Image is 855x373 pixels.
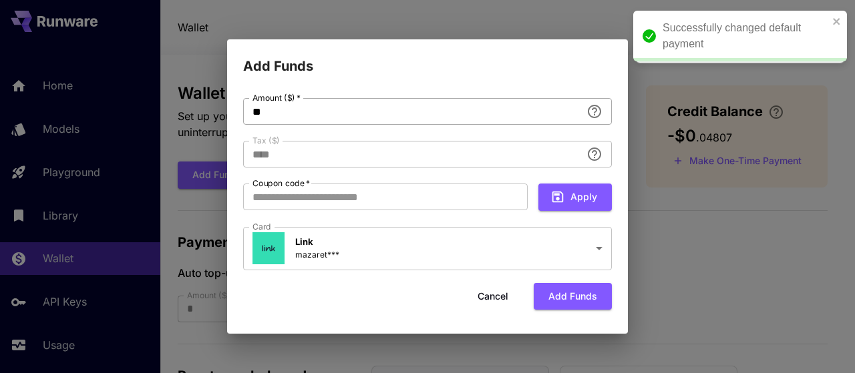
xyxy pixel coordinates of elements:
[252,135,280,146] label: Tax ($)
[252,92,301,103] label: Amount ($)
[252,221,271,232] label: Card
[463,283,523,310] button: Cancel
[534,283,612,310] button: Add funds
[227,39,628,77] h2: Add Funds
[252,177,310,189] label: Coupon code
[295,236,339,249] p: Link
[663,20,828,52] div: Successfully changed default payment
[832,16,842,27] button: close
[538,183,612,211] button: Apply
